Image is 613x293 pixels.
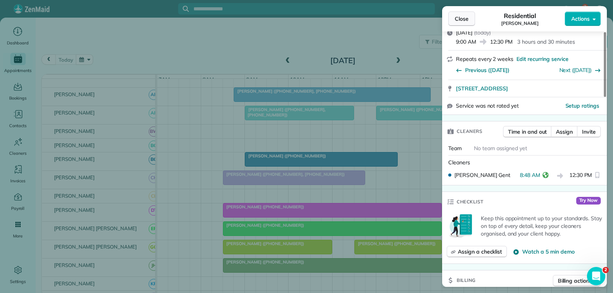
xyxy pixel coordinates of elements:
[456,56,513,62] span: Repeats every 2 weeks
[447,246,507,257] button: Assign a checklist
[456,85,508,92] span: [STREET_ADDRESS]
[457,277,476,284] span: Billing
[582,128,596,136] span: Invite
[454,171,510,179] span: [PERSON_NAME] Gent
[490,38,513,46] span: 12:30 PM
[457,198,484,206] span: Checklist
[474,145,527,152] span: No team assigned yet
[577,126,601,137] button: Invite
[448,159,470,166] span: Cleaners
[456,66,510,74] button: Previous ([DATE])
[457,128,482,135] span: Cleaners
[481,214,602,237] p: Keep this appointment up to your standards. Stay on top of every detail, keep your cleaners organ...
[503,126,552,137] button: Time in and out
[517,38,575,46] p: 3 hours and 30 minutes
[448,11,475,26] button: Close
[559,67,592,74] a: Next ([DATE])
[569,171,592,181] span: 12:30 PM
[516,55,569,63] span: Edit recurring service
[504,11,536,20] span: Residential
[522,248,574,255] span: Watch a 5 min demo
[456,29,472,36] span: [DATE]
[576,197,601,205] span: Try Now
[448,145,462,152] span: Team
[456,38,476,46] span: 9:00 AM
[587,267,605,285] iframe: Intercom live chat
[465,66,510,74] span: Previous ([DATE])
[456,85,602,92] a: [STREET_ADDRESS]
[565,102,600,110] button: Setup ratings
[520,171,540,181] span: 8:48 AM
[565,102,600,109] span: Setup ratings
[571,15,590,23] span: Actions
[456,102,519,110] span: Service was not rated yet
[559,66,601,74] button: Next ([DATE])
[501,20,539,26] span: [PERSON_NAME]
[455,15,469,23] span: Close
[603,267,609,273] span: 2
[556,128,573,136] span: Assign
[558,277,592,285] span: Billing actions
[474,29,491,36] span: ( today )
[458,248,502,255] span: Assign a checklist
[508,128,547,136] span: Time in and out
[551,126,578,137] button: Assign
[513,248,574,255] button: Watch a 5 min demo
